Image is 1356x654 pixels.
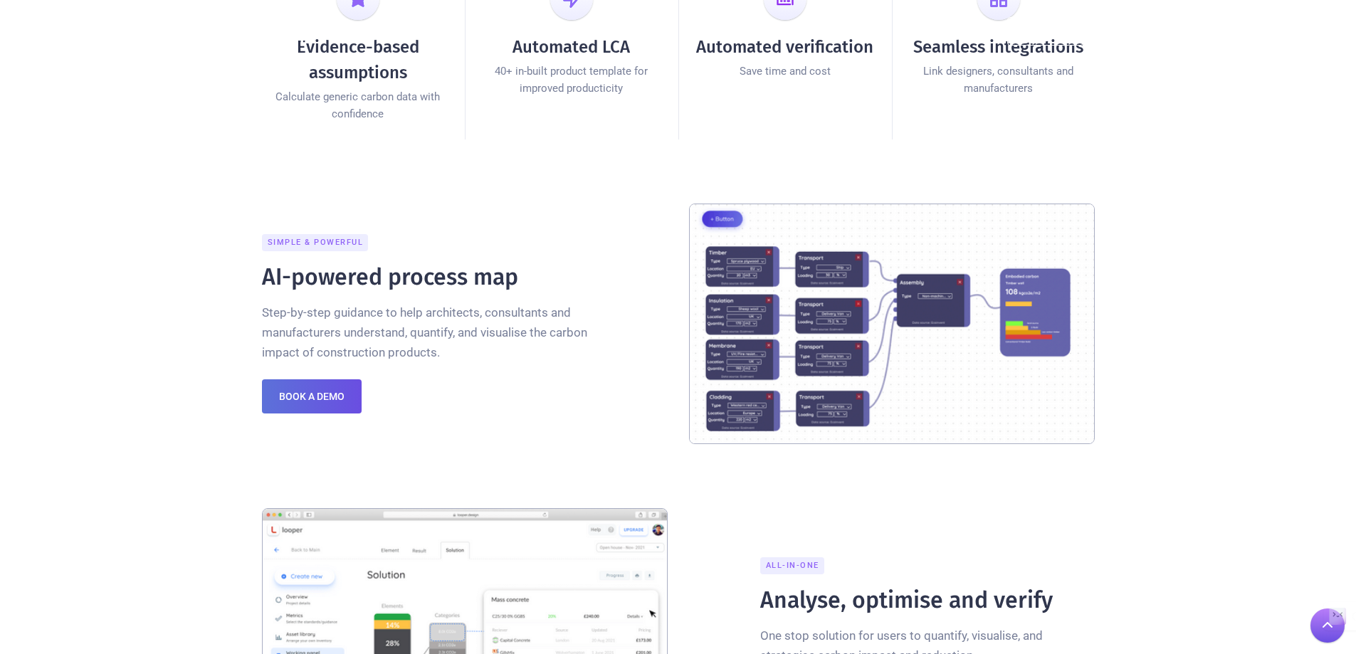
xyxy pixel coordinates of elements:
div: About [446,23,474,40]
div: 40+ in-built product template for improved producticity [475,63,668,97]
div: Link designers, consultants and manufacturers [903,63,1095,97]
div: Save time and cost [740,63,831,80]
a: Home [383,17,434,46]
h2: AI-powered process map [262,263,518,291]
h2: Analyse, optimise and verify [760,586,1053,614]
p: Step-by-step guidance to help architects, consultants and manufacturers understand, quantify, and... [262,302,596,362]
a: Career [485,17,541,46]
div: Calculate generic carbon data with confidence [262,88,454,122]
a: Book a demo [262,379,362,413]
a: beta test [1007,17,1083,46]
div: all-in-one [760,557,824,574]
div: Simple & Powerful [262,234,369,251]
div: About [434,17,485,46]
